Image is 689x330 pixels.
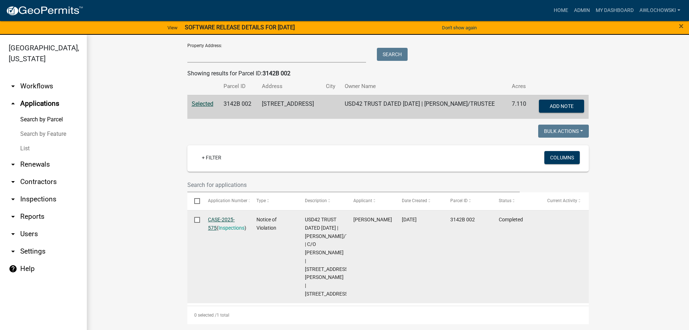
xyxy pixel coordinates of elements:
span: Parcel ID [450,198,468,203]
span: Completed [499,217,523,222]
span: Status [499,198,511,203]
a: View [165,22,180,34]
button: Columns [544,151,580,164]
a: My Dashboard [593,4,637,17]
button: Bulk Actions [538,125,589,138]
i: arrow_drop_down [9,82,17,91]
span: Application Number [208,198,247,203]
th: Parcel ID [219,78,258,95]
a: awlochowski [637,4,683,17]
span: Applicant [353,198,372,203]
span: Date Created [402,198,427,203]
i: help [9,264,17,273]
datatable-header-cell: Current Activity [540,192,589,210]
strong: SOFTWARE RELEASE DETAILS FOR [DATE] [185,24,295,31]
i: arrow_drop_down [9,230,17,238]
span: Art Wlochowski [353,217,392,222]
span: Current Activity [547,198,577,203]
span: 02/11/2025 [402,217,417,222]
a: CASE-2025-575 [208,217,235,231]
button: Search [377,48,408,61]
i: arrow_drop_down [9,195,17,204]
th: City [322,78,341,95]
td: 7.110 [507,95,532,119]
td: USD42 TRUST DATED [DATE] | [PERSON_NAME]/TRUSTEE [340,95,507,119]
i: arrow_drop_down [9,247,17,256]
div: 1 total [187,306,589,324]
i: arrow_drop_down [9,160,17,169]
button: Close [679,22,684,30]
a: Inspections [218,225,244,231]
a: + Filter [196,151,227,164]
th: Acres [507,78,532,95]
span: Description [305,198,327,203]
button: Add Note [539,100,584,113]
datatable-header-cell: Status [492,192,540,210]
button: Don't show again [439,22,480,34]
span: USD42 TRUST DATED MAY 6, 2014 | ROBERT DONNER/TRUSTEE | C/O URSULA DONNER | 484 MILLEDGE GATE TER... [305,217,367,297]
span: 0 selected / [194,313,217,318]
datatable-header-cell: Application Number [201,192,250,210]
span: Type [256,198,266,203]
a: Home [551,4,571,17]
div: ( ) [208,216,243,232]
a: Admin [571,4,593,17]
span: 3142B 002 [450,217,475,222]
datatable-header-cell: Type [250,192,298,210]
i: arrow_drop_up [9,99,17,108]
datatable-header-cell: Description [298,192,346,210]
td: 3142B 002 [219,95,258,119]
td: [STREET_ADDRESS] [258,95,322,119]
a: Selected [192,100,213,107]
input: Search for applications [187,177,520,192]
i: arrow_drop_down [9,177,17,186]
th: Address [258,78,322,95]
span: × [679,21,684,31]
span: Add Note [550,103,574,109]
th: Owner Name [340,78,507,95]
datatable-header-cell: Select [187,192,201,210]
datatable-header-cell: Date Created [395,192,443,210]
datatable-header-cell: Applicant [346,192,395,210]
div: Showing results for Parcel ID: [187,69,589,78]
span: Notice of Violation [256,217,277,231]
datatable-header-cell: Parcel ID [443,192,492,210]
i: arrow_drop_down [9,212,17,221]
strong: 3142B 002 [263,70,290,77]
